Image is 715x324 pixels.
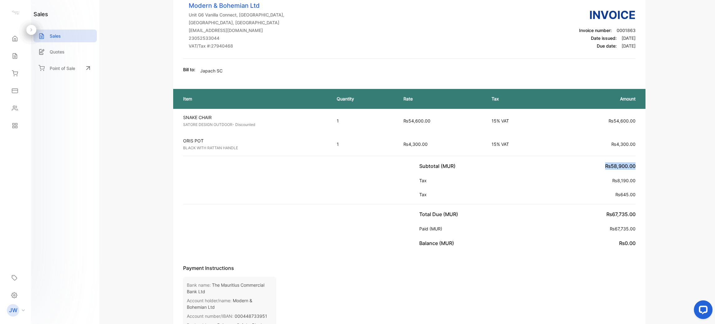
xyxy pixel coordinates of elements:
[183,114,326,121] p: SNAKE CHAIR
[34,61,97,75] a: Point of Sale
[492,141,546,147] p: 15% VAT
[189,12,284,18] p: Unit G6 Vanilla Connect, [GEOGRAPHIC_DATA],
[579,7,636,23] h3: Invoice
[419,177,429,184] p: Tax
[34,30,97,42] a: Sales
[591,35,617,41] span: Date issued:
[337,118,391,124] p: 1
[187,298,252,310] span: Modern & Bohemian Ltd
[183,66,195,73] p: Bill to:
[610,226,636,231] span: ₨67,735.00
[622,43,636,49] span: [DATE]
[419,239,456,247] p: Balance (MUR)
[403,95,479,102] p: Rate
[189,27,284,34] p: [EMAIL_ADDRESS][DOMAIN_NAME]
[183,264,636,272] p: Payment Instructions
[579,28,612,33] span: Invoice number:
[403,118,430,123] span: ₨54,600.00
[609,118,636,123] span: ₨54,600.00
[189,19,284,26] p: [GEOGRAPHIC_DATA], [GEOGRAPHIC_DATA]
[189,35,284,41] p: 23052533044
[419,225,445,232] p: Paid (MUR)
[34,45,97,58] a: Quotes
[337,95,391,102] p: Quantity
[34,10,48,18] h1: sales
[611,141,636,147] span: ₨4,300.00
[189,43,284,49] p: VAT/Tax #: 27940468
[337,141,391,147] p: 1
[187,282,264,294] span: The Mauritius Commercial Bank Ltd
[617,28,636,33] span: 0001863
[419,162,458,170] p: Subtotal (MUR)
[187,313,233,319] span: Account number/IBAN:
[187,298,232,303] span: Account holder/name:
[419,211,461,218] p: Total Due (MUR)
[492,95,546,102] p: Tax
[492,118,546,124] p: 15% VAT
[183,137,326,144] p: ORIS POT
[403,141,428,147] span: ₨4,300.00
[605,163,636,169] span: ₨58,900.00
[50,33,61,39] p: Sales
[689,298,715,324] iframe: LiveChat chat widget
[187,282,211,288] span: Bank name:
[558,95,636,102] p: Amount
[183,95,324,102] p: Item
[419,191,429,198] p: Tax
[615,192,636,197] span: ₨645.00
[183,145,326,151] p: BLACK WITH RATTAN HANDLE
[50,49,65,55] p: Quotes
[622,35,636,41] span: [DATE]
[9,306,17,314] p: JW
[235,313,267,319] span: 000448733951
[11,8,20,17] img: logo
[50,65,75,72] p: Point of Sale
[200,67,223,74] p: Japach SC
[597,43,617,49] span: Due date:
[606,211,636,217] span: ₨67,735.00
[612,178,636,183] span: ₨8,190.00
[183,122,326,127] p: SATORE DESIGN OUTDOOR- Discounted
[189,1,284,10] p: Modern & Bohemian Ltd
[619,240,636,246] span: ₨0.00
